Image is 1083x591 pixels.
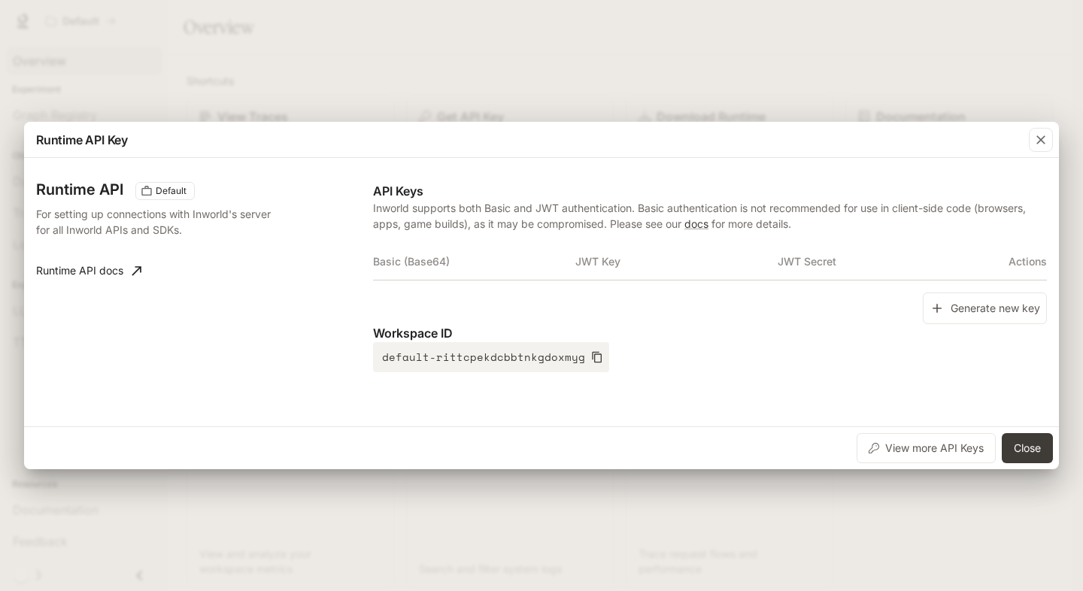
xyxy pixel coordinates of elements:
[684,217,708,230] a: docs
[373,182,1047,200] p: API Keys
[36,131,128,149] p: Runtime API Key
[979,244,1047,280] th: Actions
[373,342,609,372] button: default-rittcpekdcbbtnkgdoxmyg
[778,244,980,280] th: JWT Secret
[1002,433,1053,463] button: Close
[36,206,280,238] p: For setting up connections with Inworld's server for all Inworld APIs and SDKs.
[373,324,1047,342] p: Workspace ID
[923,292,1047,325] button: Generate new key
[36,182,123,197] h3: Runtime API
[30,256,147,286] a: Runtime API docs
[373,244,575,280] th: Basic (Base64)
[150,184,193,198] span: Default
[373,200,1047,232] p: Inworld supports both Basic and JWT authentication. Basic authentication is not recommended for u...
[857,433,996,463] button: View more API Keys
[575,244,778,280] th: JWT Key
[135,182,195,200] div: These keys will apply to your current workspace only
